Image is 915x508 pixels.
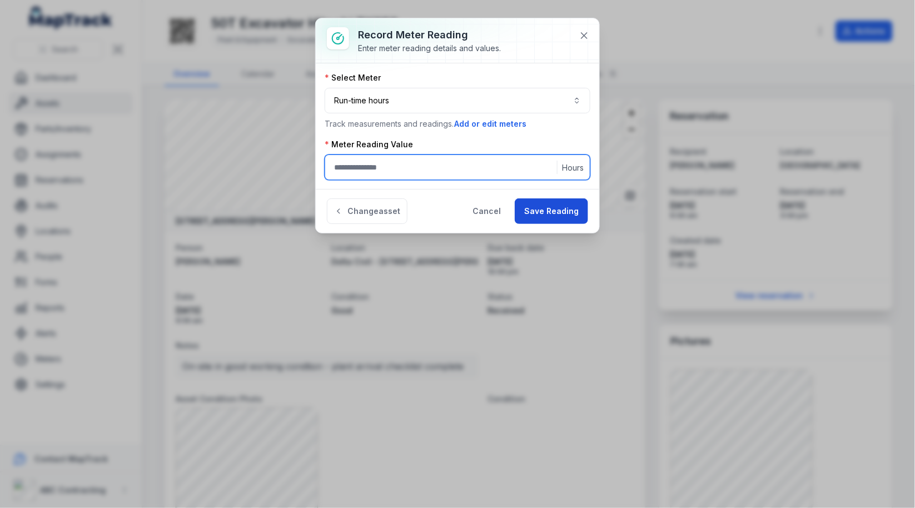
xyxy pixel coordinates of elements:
[325,155,590,180] input: :r2a:-form-item-label
[358,43,501,54] div: Enter meter reading details and values.
[454,118,527,130] button: Add or edit meters
[325,88,590,113] button: Run-time hours
[325,139,413,150] label: Meter Reading Value
[327,198,407,224] button: Changeasset
[463,198,510,224] button: Cancel
[358,27,501,43] h3: Record meter reading
[515,198,588,224] button: Save Reading
[325,118,590,130] p: Track measurements and readings.
[325,72,381,83] label: Select Meter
